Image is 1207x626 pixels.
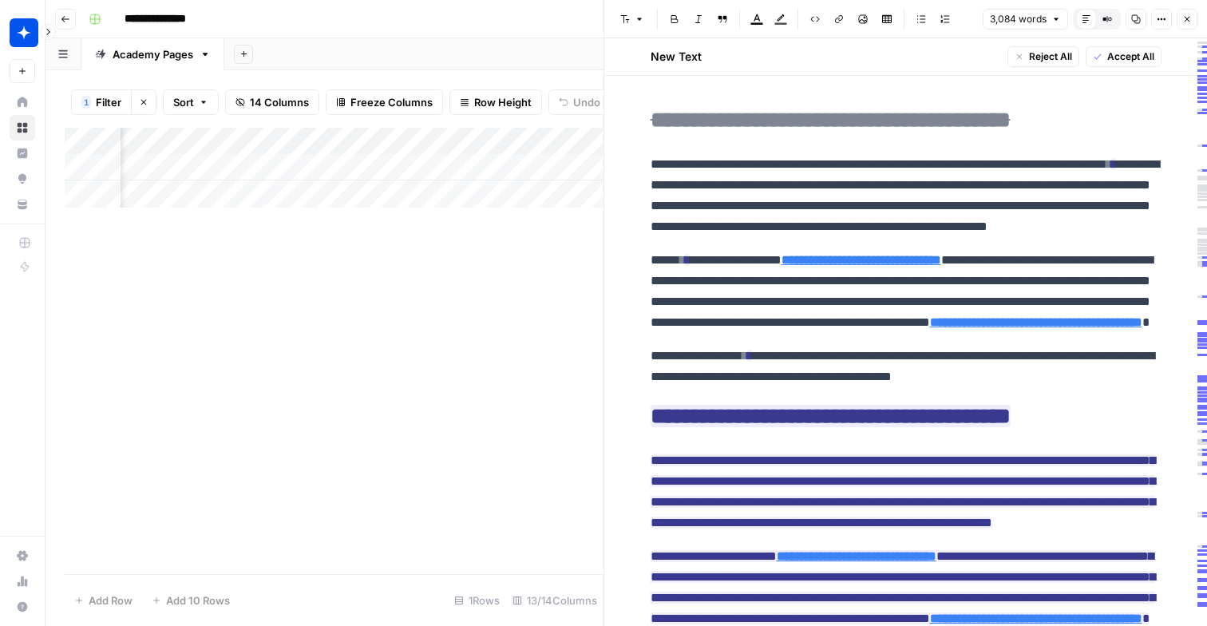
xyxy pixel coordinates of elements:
[350,94,433,110] span: Freeze Columns
[81,96,91,109] div: 1
[71,89,131,115] button: 1Filter
[448,588,506,613] div: 1 Rows
[10,594,35,620] button: Help + Support
[113,46,193,62] div: Academy Pages
[983,9,1068,30] button: 3,084 words
[1007,46,1079,67] button: Reject All
[10,166,35,192] a: Opportunities
[10,18,38,47] img: Wiz Logo
[225,89,319,115] button: 14 Columns
[163,89,219,115] button: Sort
[548,89,611,115] button: Undo
[10,13,35,53] button: Workspace: Wiz
[326,89,443,115] button: Freeze Columns
[10,569,35,594] a: Usage
[1029,50,1072,64] span: Reject All
[250,94,309,110] span: 14 Columns
[10,543,35,569] a: Settings
[10,141,35,166] a: Insights
[10,89,35,115] a: Home
[10,115,35,141] a: Browse
[81,38,224,70] a: Academy Pages
[65,588,142,613] button: Add Row
[10,192,35,217] a: Your Data
[573,94,600,110] span: Undo
[474,94,532,110] span: Row Height
[84,96,89,109] span: 1
[1086,46,1161,67] button: Accept All
[89,592,133,608] span: Add Row
[651,49,702,65] h2: New Text
[1107,50,1154,64] span: Accept All
[449,89,542,115] button: Row Height
[142,588,239,613] button: Add 10 Rows
[506,588,603,613] div: 13/14 Columns
[96,94,121,110] span: Filter
[173,94,194,110] span: Sort
[990,12,1047,26] span: 3,084 words
[166,592,230,608] span: Add 10 Rows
